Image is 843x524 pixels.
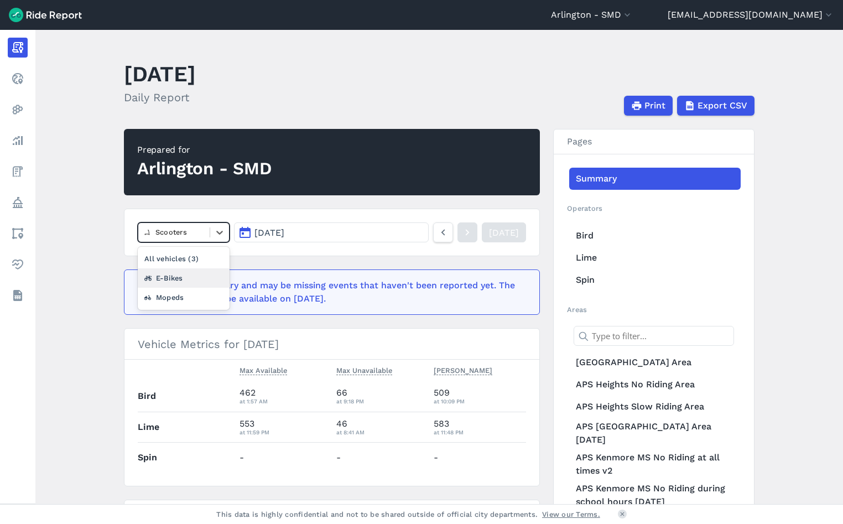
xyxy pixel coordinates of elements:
[8,131,28,151] a: Analyze
[569,351,741,373] a: [GEOGRAPHIC_DATA] Area
[8,255,28,274] a: Health
[240,364,287,377] button: Max Available
[332,442,429,473] td: -
[8,193,28,212] a: Policy
[569,480,741,511] a: APS Kenmore MS No Riding during school hours [DATE]
[138,249,230,268] div: All vehicles (3)
[9,8,82,22] img: Ride Report
[240,386,328,406] div: 462
[551,8,633,22] button: Arlington - SMD
[668,8,834,22] button: [EMAIL_ADDRESS][DOMAIN_NAME]
[336,364,392,377] button: Max Unavailable
[569,449,741,480] a: APS Kenmore MS No Riding at all times v2
[8,38,28,58] a: Report
[569,269,741,291] a: Spin
[554,129,754,154] h3: Pages
[336,364,392,375] span: Max Unavailable
[574,326,734,346] input: Type to filter...
[569,225,741,247] a: Bird
[138,268,230,288] div: E-Bikes
[434,386,527,406] div: 509
[567,304,741,315] h2: Areas
[124,89,196,106] h2: Daily Report
[336,427,425,437] div: at 8:41 AM
[434,396,527,406] div: at 10:09 PM
[124,329,539,360] h3: Vehicle Metrics for [DATE]
[336,396,425,406] div: at 9:18 PM
[8,286,28,305] a: Datasets
[434,364,492,375] span: [PERSON_NAME]
[234,222,429,242] button: [DATE]
[429,442,527,473] td: -
[240,417,328,437] div: 553
[138,381,235,412] th: Bird
[8,224,28,243] a: Areas
[542,509,600,520] a: View our Terms.
[235,442,332,473] td: -
[569,418,741,449] a: APS [GEOGRAPHIC_DATA] Area [DATE]
[240,364,287,375] span: Max Available
[569,247,741,269] a: Lime
[644,99,665,112] span: Print
[336,386,425,406] div: 66
[124,59,196,89] h1: [DATE]
[137,157,271,181] div: Arlington - SMD
[698,99,747,112] span: Export CSV
[434,417,527,437] div: 583
[8,162,28,181] a: Fees
[138,279,519,305] div: This data is preliminary and may be missing events that haven't been reported yet. The finalized ...
[138,288,230,307] div: Mopeds
[569,396,741,418] a: APS Heights Slow Riding Area
[138,442,235,473] th: Spin
[138,412,235,442] th: Lime
[137,143,271,157] div: Prepared for
[240,427,328,437] div: at 11:59 PM
[240,396,328,406] div: at 1:57 AM
[254,227,284,238] span: [DATE]
[336,417,425,437] div: 46
[434,364,492,377] button: [PERSON_NAME]
[8,69,28,89] a: Realtime
[567,203,741,214] h2: Operators
[569,373,741,396] a: APS Heights No Riding Area
[624,96,673,116] button: Print
[569,168,741,190] a: Summary
[677,96,754,116] button: Export CSV
[8,100,28,120] a: Heatmaps
[434,427,527,437] div: at 11:48 PM
[482,222,526,242] a: [DATE]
